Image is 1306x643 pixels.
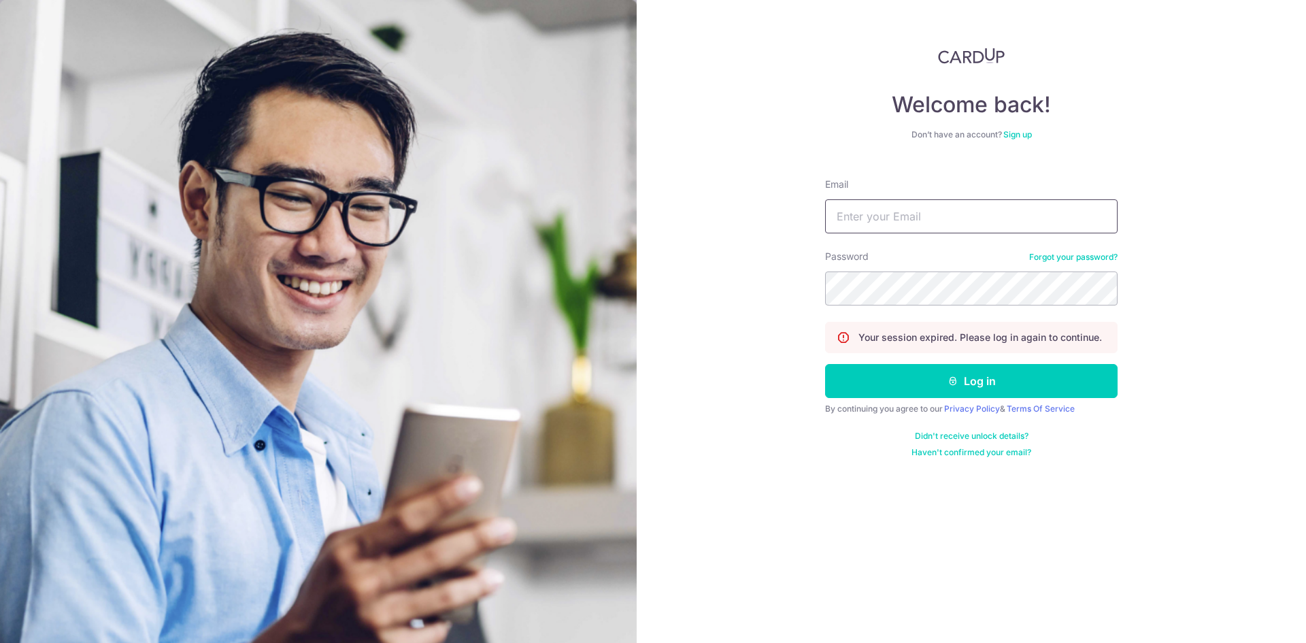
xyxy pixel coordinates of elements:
a: Haven't confirmed your email? [911,447,1031,458]
img: CardUp Logo [938,48,1005,64]
a: Terms Of Service [1007,403,1075,414]
label: Email [825,178,848,191]
label: Password [825,250,869,263]
span: Help [31,10,58,22]
a: Didn't receive unlock details? [915,431,1028,442]
a: Sign up [1003,129,1032,139]
a: Forgot your password? [1029,252,1118,263]
div: Don’t have an account? [825,129,1118,140]
a: Privacy Policy [944,403,1000,414]
div: By continuing you agree to our & [825,403,1118,414]
input: Enter your Email [825,199,1118,233]
button: Log in [825,364,1118,398]
p: Your session expired. Please log in again to continue. [858,331,1102,344]
h4: Welcome back! [825,91,1118,118]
